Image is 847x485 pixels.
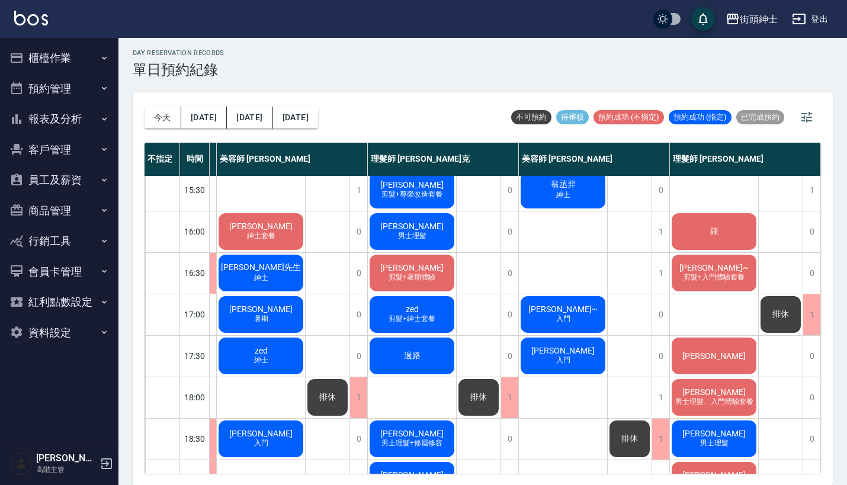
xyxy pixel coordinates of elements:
div: 1 [652,211,669,252]
div: 街頭紳士 [740,12,778,27]
button: [DATE] [181,107,227,129]
span: 已完成預約 [736,112,784,123]
div: 0 [349,253,367,294]
span: 剪髮+紳士套餐 [386,314,438,324]
div: 1 [500,377,518,418]
div: 美容師 [PERSON_NAME] [519,143,670,176]
button: 商品管理 [5,195,114,226]
div: 17:30 [180,335,210,377]
span: [PERSON_NAME] [227,304,295,314]
img: Person [9,452,33,476]
div: 0 [349,211,367,252]
button: 報表及分析 [5,104,114,134]
div: 0 [803,377,820,418]
span: 男士理髮、入門體驗套餐 [673,397,756,407]
div: 16:00 [180,211,210,252]
span: 入門 [554,355,573,365]
div: 0 [349,419,367,460]
div: 0 [803,211,820,252]
div: 理髮師 [PERSON_NAME] [670,143,821,176]
span: [PERSON_NAME] [378,180,446,189]
span: 男士理髮 [698,438,731,448]
div: 0 [500,170,518,211]
div: 0 [500,211,518,252]
div: 0 [349,336,367,377]
span: 入門 [554,314,573,324]
img: Logo [14,11,48,25]
div: 0 [500,253,518,294]
button: 員工及薪資 [5,165,114,195]
div: 0 [652,336,669,377]
button: 會員卡管理 [5,256,114,287]
span: 男士理髮 [396,231,429,241]
span: [PERSON_NAME]先生 [219,262,303,273]
span: 排休 [770,309,791,320]
span: 待審核 [556,112,589,123]
button: 登出 [787,8,833,30]
span: 剪髮+入門體驗套餐 [681,272,747,282]
div: 時間 [180,143,210,176]
div: 0 [500,336,518,377]
button: 今天 [145,107,181,129]
div: 0 [349,294,367,335]
span: 剪髮+暑期體驗 [386,272,438,282]
div: 15:30 [180,169,210,211]
span: [PERSON_NAME] [680,351,748,361]
div: 0 [652,294,669,335]
h3: 單日預約紀錄 [133,62,224,78]
div: 1 [349,170,367,211]
span: 入門 [252,438,271,448]
div: 1 [652,253,669,294]
span: [PERSON_NAME] [680,429,748,438]
span: 男士理髮+修眉修容 [379,438,445,448]
span: 過路 [402,351,423,361]
p: 高階主管 [36,464,97,475]
span: 排休 [619,433,640,444]
span: 紳士 [554,190,573,200]
div: 美容師 [PERSON_NAME] [217,143,368,176]
button: 櫃檯作業 [5,43,114,73]
span: [PERSON_NAME] [680,387,748,397]
span: 鍾 [708,226,721,237]
span: [PERSON_NAME] [680,470,748,480]
span: 預約成功 (不指定) [593,112,664,123]
span: 剪髮+尊榮改造套餐 [379,189,445,200]
div: 18:00 [180,377,210,418]
h2: day Reservation records [133,49,224,57]
div: 17:00 [180,294,210,335]
span: 紳士套餐 [245,231,278,241]
span: zed [252,346,270,355]
div: 0 [652,170,669,211]
span: [PERSON_NAME] [378,429,446,438]
span: 翁丞羿 [548,179,578,190]
button: [DATE] [273,107,318,129]
span: [PERSON_NAME] [227,429,295,438]
div: 0 [500,419,518,460]
span: [PERSON_NAME]~ [677,263,751,272]
span: 不可預約 [511,112,551,123]
span: 紳士 [252,355,271,365]
div: 1 [803,294,820,335]
span: [PERSON_NAME] [227,221,295,231]
span: 紳士 [252,273,271,283]
span: [PERSON_NAME] [378,263,446,272]
div: 不指定 [145,143,180,176]
div: 理髮師 [PERSON_NAME]克 [368,143,519,176]
button: 街頭紳士 [721,7,782,31]
div: 0 [803,336,820,377]
div: 0 [500,294,518,335]
span: 排休 [468,392,489,403]
span: [PERSON_NAME] [378,221,446,231]
button: 預約管理 [5,73,114,104]
span: 排休 [317,392,338,403]
div: 1 [652,377,669,418]
div: 1 [349,377,367,418]
h5: [PERSON_NAME] [36,452,97,464]
button: save [691,7,715,31]
button: [DATE] [227,107,272,129]
span: 暑期 [252,314,271,324]
span: 預約成功 (指定) [669,112,731,123]
div: 18:30 [180,418,210,460]
span: [PERSON_NAME] [529,346,597,355]
div: 0 [803,253,820,294]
